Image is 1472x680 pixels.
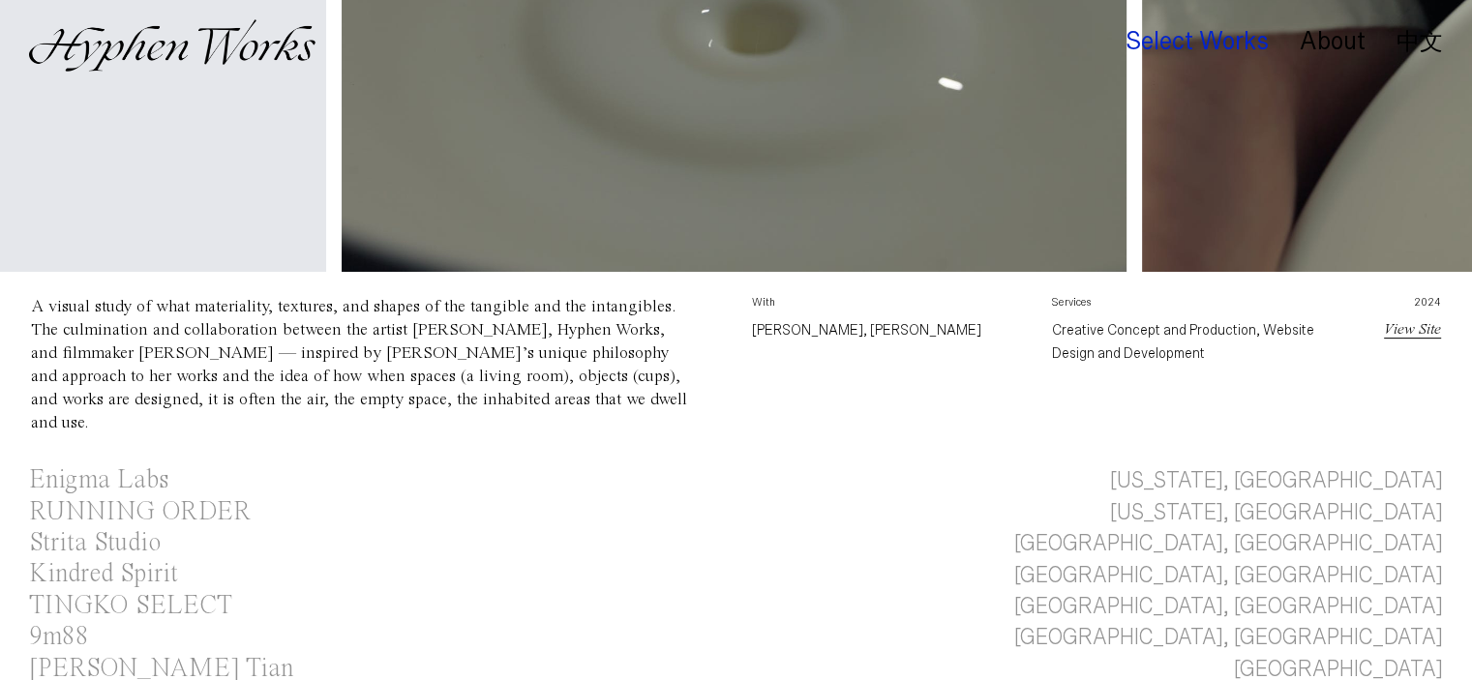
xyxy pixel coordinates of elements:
a: About [1300,32,1366,53]
div: RUNNING ORDER [29,499,251,525]
div: Select Works [1126,28,1269,55]
img: Hyphen Works [29,19,315,72]
a: Select Works [1126,32,1269,53]
a: 中文 [1397,31,1443,52]
div: [US_STATE], [GEOGRAPHIC_DATA] [1110,465,1443,496]
div: Enigma Labs [29,467,168,493]
p: Services [1052,295,1322,318]
div: [GEOGRAPHIC_DATA], [GEOGRAPHIC_DATA] [1014,528,1443,559]
div: 9m88 [29,624,89,650]
p: 2024 [1353,295,1441,318]
p: Creative Concept and Production, Website Design and Development [1052,318,1322,365]
div: [US_STATE], [GEOGRAPHIC_DATA] [1110,497,1443,528]
a: View Site [1384,322,1441,338]
p: [PERSON_NAME], [PERSON_NAME] [752,318,1022,341]
div: A visual study of what materiality, textures, and shapes of the tangible and the intangibles. The... [31,298,687,431]
div: [GEOGRAPHIC_DATA], [GEOGRAPHIC_DATA] [1014,591,1443,622]
div: TINGKO SELECT [29,593,232,619]
p: With [752,295,1022,318]
div: About [1300,28,1366,55]
div: Strita Studio [29,530,161,556]
div: Kindred Spirit [29,561,178,587]
div: [GEOGRAPHIC_DATA], [GEOGRAPHIC_DATA] [1014,560,1443,591]
div: [GEOGRAPHIC_DATA], [GEOGRAPHIC_DATA] [1014,622,1443,653]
